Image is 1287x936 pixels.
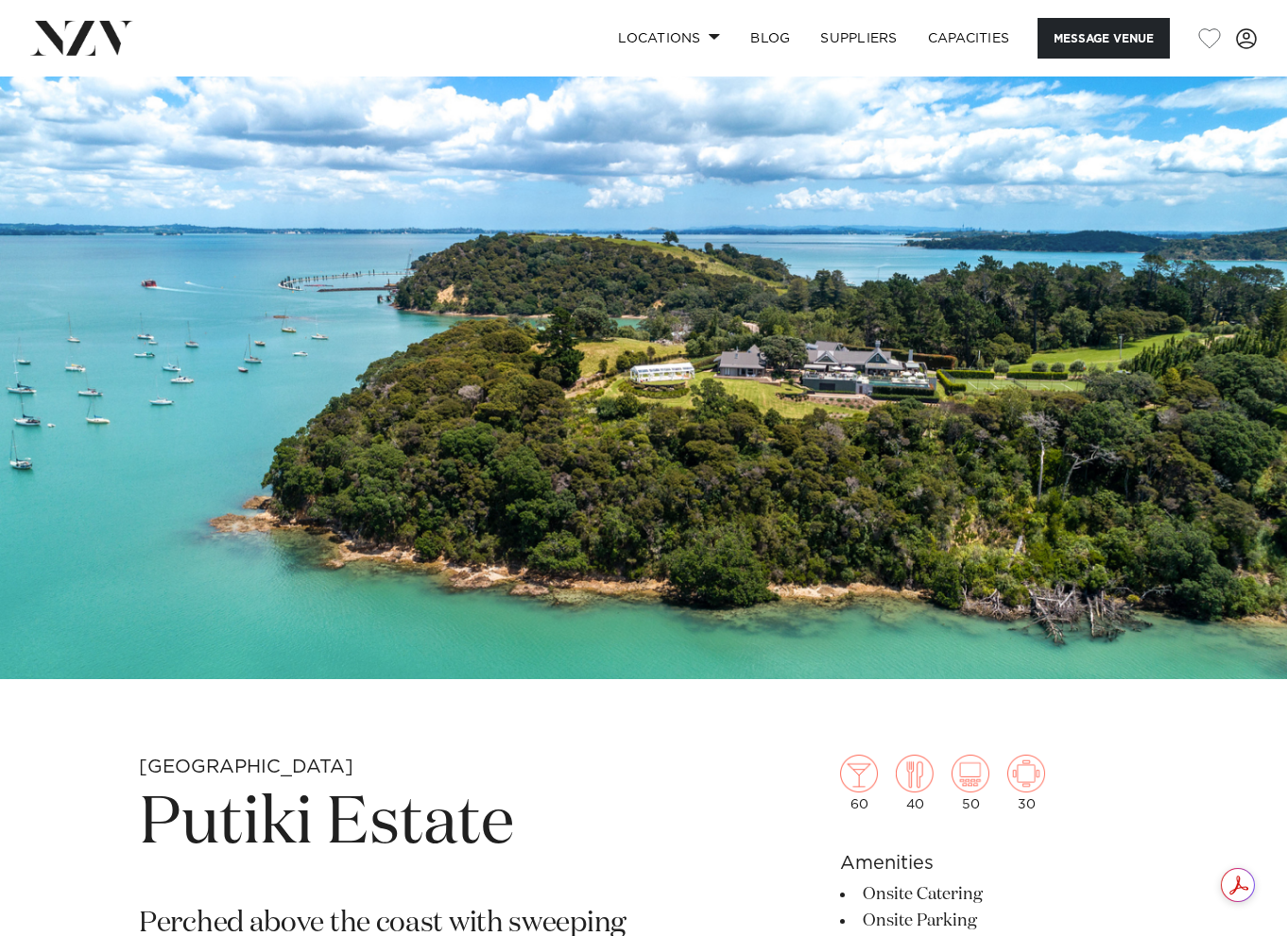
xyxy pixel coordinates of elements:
[952,755,989,811] div: 50
[1007,755,1045,811] div: 30
[913,18,1025,59] a: Capacities
[735,18,805,59] a: BLOG
[805,18,912,59] a: SUPPLIERS
[896,755,934,792] img: dining.png
[1038,18,1170,59] button: Message Venue
[896,755,934,811] div: 40
[840,881,1148,908] li: Onsite Catering
[139,757,353,776] small: [GEOGRAPHIC_DATA]
[1007,755,1045,792] img: meeting.png
[840,755,878,811] div: 60
[840,849,1148,877] h6: Amenities
[952,755,989,792] img: theatre.png
[30,21,133,55] img: nzv-logo.png
[840,908,1148,934] li: Onsite Parking
[139,781,706,868] h1: Putiki Estate
[603,18,735,59] a: Locations
[840,755,878,792] img: cocktail.png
